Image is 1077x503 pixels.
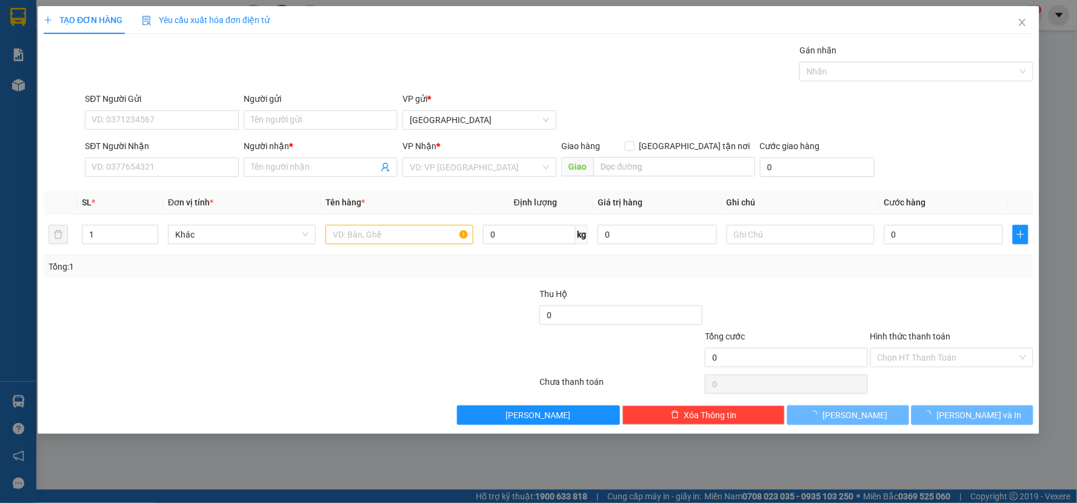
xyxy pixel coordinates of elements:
span: loading [924,410,937,419]
span: Tổng cước [705,331,745,341]
div: SĐT Người Nhận [85,139,239,153]
span: Khác [175,225,308,244]
span: [PERSON_NAME] và In [937,408,1022,422]
span: Tên hàng [325,198,365,207]
span: Sài Gòn [410,111,550,129]
div: SĐT Người Gửi [85,92,239,105]
span: Giao hàng [562,141,601,151]
input: 0 [598,225,717,244]
button: [PERSON_NAME] [457,405,620,425]
span: Giá trị hàng [598,198,642,207]
span: VP Nhận [403,141,437,151]
span: kg [576,225,588,244]
label: Gán nhãn [800,45,837,55]
div: VP gửi [403,92,557,105]
div: Người gửi [244,92,398,105]
span: [PERSON_NAME] [822,408,887,422]
span: Đơn vị tính [168,198,213,207]
th: Ghi chú [722,191,879,215]
span: Thu Hộ [539,289,567,299]
input: Ghi Chú [727,225,875,244]
button: Close [1005,6,1039,40]
span: TẠO ĐƠN HÀNG [44,15,122,25]
label: Hình thức thanh toán [870,331,951,341]
span: Xóa Thông tin [684,408,737,422]
span: plus [1013,230,1027,239]
span: delete [671,410,679,420]
img: icon [142,16,152,25]
button: deleteXóa Thông tin [622,405,785,425]
div: Người nhận [244,139,398,153]
span: [GEOGRAPHIC_DATA] tận nơi [635,139,755,153]
span: plus [44,16,52,24]
div: Chưa thanh toán [538,375,704,396]
span: Yêu cầu xuất hóa đơn điện tử [142,15,270,25]
button: plus [1013,225,1028,244]
button: delete [48,225,68,244]
span: user-add [381,162,391,172]
label: Cước giao hàng [760,141,820,151]
span: Cước hàng [884,198,926,207]
input: Dọc đường [594,157,756,176]
span: Định lượng [514,198,557,207]
span: loading [809,410,822,419]
span: [PERSON_NAME] [506,408,571,422]
button: [PERSON_NAME] [788,405,910,425]
span: close [1018,18,1027,27]
input: VD: Bàn, Ghế [325,225,473,244]
span: SL [82,198,92,207]
input: Cước giao hàng [760,158,875,177]
button: [PERSON_NAME] và In [912,405,1033,425]
div: Tổng: 1 [48,260,416,273]
span: Giao [562,157,594,176]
